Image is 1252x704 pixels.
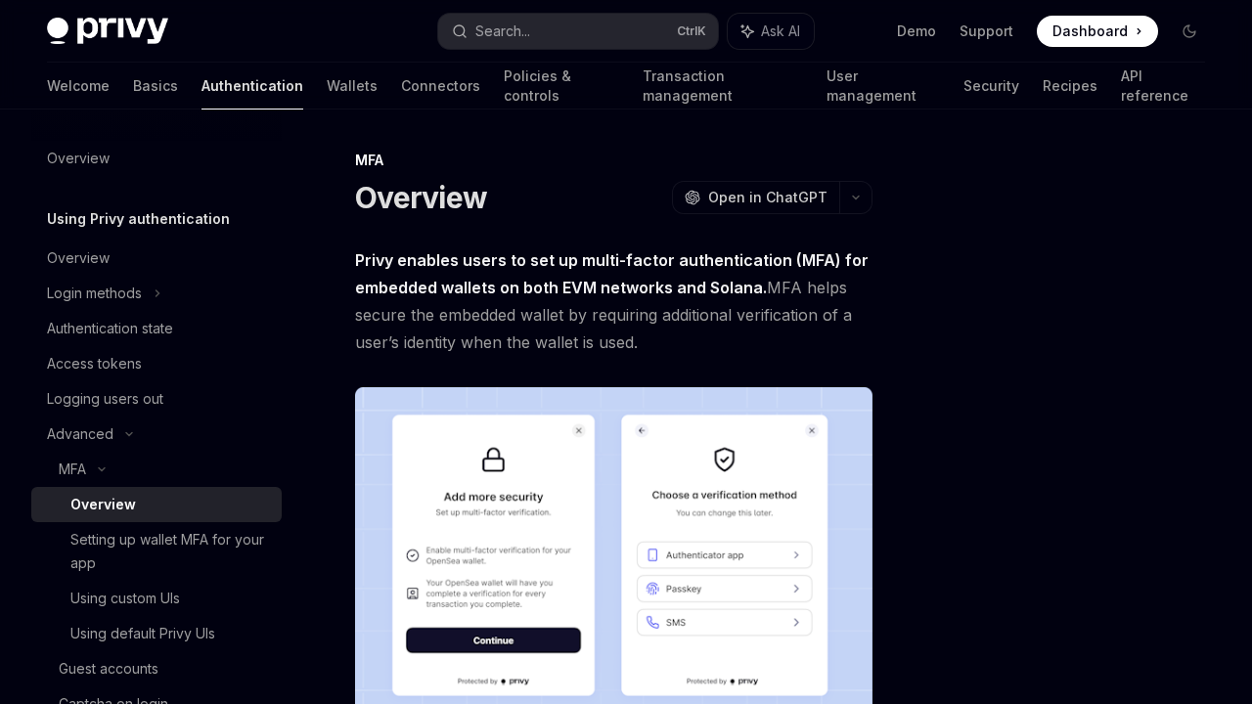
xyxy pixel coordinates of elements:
span: MFA helps secure the embedded wallet by requiring additional verification of a user’s identity wh... [355,246,872,356]
div: Setting up wallet MFA for your app [70,528,270,575]
a: Dashboard [1037,16,1158,47]
a: Recipes [1043,63,1097,110]
a: Access tokens [31,346,282,381]
div: Guest accounts [59,657,158,681]
div: Overview [70,493,136,516]
div: MFA [355,151,872,170]
img: dark logo [47,18,168,45]
div: Search... [475,20,530,43]
div: Using custom UIs [70,587,180,610]
div: Login methods [47,282,142,305]
span: Ctrl K [677,23,706,39]
div: MFA [59,458,86,481]
a: Authentication state [31,311,282,346]
a: Welcome [47,63,110,110]
a: Transaction management [643,63,802,110]
a: Authentication [201,63,303,110]
a: Policies & controls [504,63,619,110]
button: Ask AI [728,14,814,49]
a: Guest accounts [31,651,282,686]
a: Setting up wallet MFA for your app [31,522,282,581]
strong: Privy enables users to set up multi-factor authentication (MFA) for embedded wallets on both EVM ... [355,250,869,297]
h5: Using Privy authentication [47,207,230,231]
button: Toggle dark mode [1174,16,1205,47]
div: Overview [47,246,110,270]
button: Open in ChatGPT [672,181,839,214]
div: Access tokens [47,352,142,375]
a: Wallets [327,63,378,110]
span: Ask AI [761,22,800,41]
span: Dashboard [1052,22,1128,41]
h1: Overview [355,180,487,215]
a: Overview [31,487,282,522]
a: Basics [133,63,178,110]
a: Overview [31,141,282,176]
a: Connectors [401,63,480,110]
div: Using default Privy UIs [70,622,215,645]
div: Overview [47,147,110,170]
span: Open in ChatGPT [708,188,827,207]
a: Using custom UIs [31,581,282,616]
div: Authentication state [47,317,173,340]
a: API reference [1121,63,1205,110]
div: Logging users out [47,387,163,411]
a: Logging users out [31,381,282,417]
a: Security [963,63,1019,110]
button: Search...CtrlK [438,14,718,49]
a: Support [960,22,1013,41]
a: Using default Privy UIs [31,616,282,651]
a: User management [827,63,940,110]
div: Advanced [47,422,113,446]
a: Overview [31,241,282,276]
a: Demo [897,22,936,41]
